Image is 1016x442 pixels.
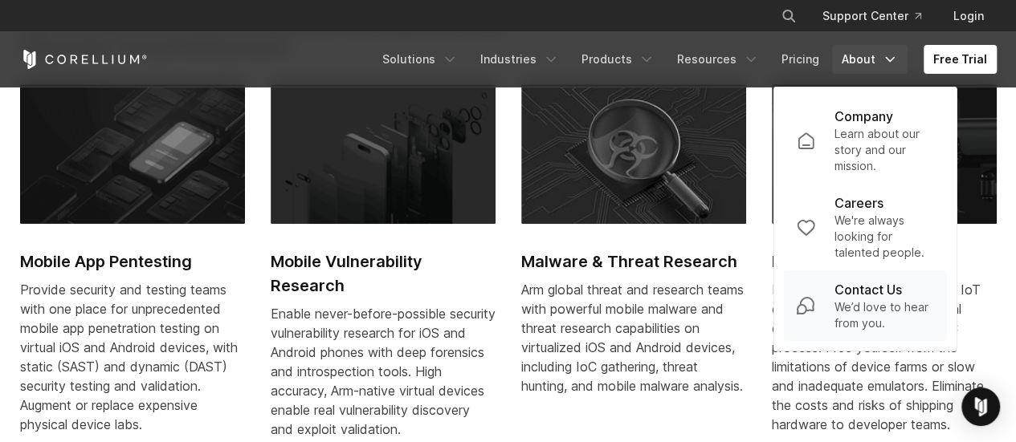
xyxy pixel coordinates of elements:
img: IoT DevOps [772,84,997,224]
a: Support Center [810,2,934,30]
div: Open Intercom Messenger [961,387,1000,426]
p: We’d love to hear from you. [834,299,934,331]
a: Contact Us We’d love to hear from you. [783,270,947,341]
div: Navigation Menu [761,2,997,30]
a: Solutions [373,45,467,74]
h2: IoT DevOps [772,249,997,274]
div: Provide security and testing teams with one place for unprecedented mobile app penetration testin... [20,280,245,434]
a: Company Learn about our story and our mission. [783,97,947,184]
img: Malware & Threat Research [521,84,746,224]
a: Login [941,2,997,30]
a: Malware & Threat Research Malware & Threat Research Arm global threat and research teams with pow... [521,84,746,415]
p: Company [834,107,893,126]
h2: Malware & Threat Research [521,249,746,274]
div: Enable never-before-possible security vulnerability research for iOS and Android phones with deep... [271,304,496,439]
a: Resources [667,45,769,74]
div: Navigation Menu [373,45,997,74]
a: Industries [471,45,569,74]
p: We're always looking for talented people. [834,213,934,261]
a: Careers We're always looking for talented people. [783,184,947,270]
h2: Mobile App Pentesting [20,249,245,274]
h2: Mobile Vulnerability Research [271,249,496,298]
a: Corellium Home [20,50,148,69]
a: Products [572,45,664,74]
a: About [832,45,908,74]
img: Mobile Vulnerability Research [271,84,496,224]
div: Modernize the development of IoT embedded software with virtual devices that tie into your SDLC p... [772,280,997,434]
p: Contact Us [834,280,902,299]
a: Pricing [772,45,829,74]
a: Free Trial [924,45,997,74]
button: Search [774,2,803,30]
div: Arm global threat and research teams with powerful mobile malware and threat research capabilitie... [521,280,746,395]
p: Learn about our story and our mission. [834,126,934,174]
img: Mobile App Pentesting [20,84,245,224]
p: Careers [834,193,883,213]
